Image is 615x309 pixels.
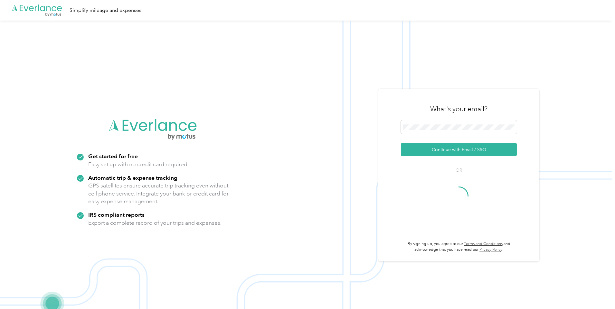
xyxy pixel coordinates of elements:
[88,211,145,218] strong: IRS compliant reports
[88,174,177,181] strong: Automatic trip & expense tracking
[70,6,141,14] div: Simplify mileage and expenses
[448,167,470,174] span: OR
[88,182,229,205] p: GPS satellites ensure accurate trip tracking even without cell phone service. Integrate your bank...
[401,143,517,156] button: Continue with Email / SSO
[479,247,502,252] a: Privacy Policy
[401,241,517,252] p: By signing up, you agree to our and acknowledge that you have read our .
[430,105,487,114] h3: What's your email?
[88,153,138,159] strong: Get started for free
[88,160,187,168] p: Easy set up with no credit card required
[88,219,222,227] p: Export a complete record of your trips and expenses.
[464,241,503,246] a: Terms and Conditions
